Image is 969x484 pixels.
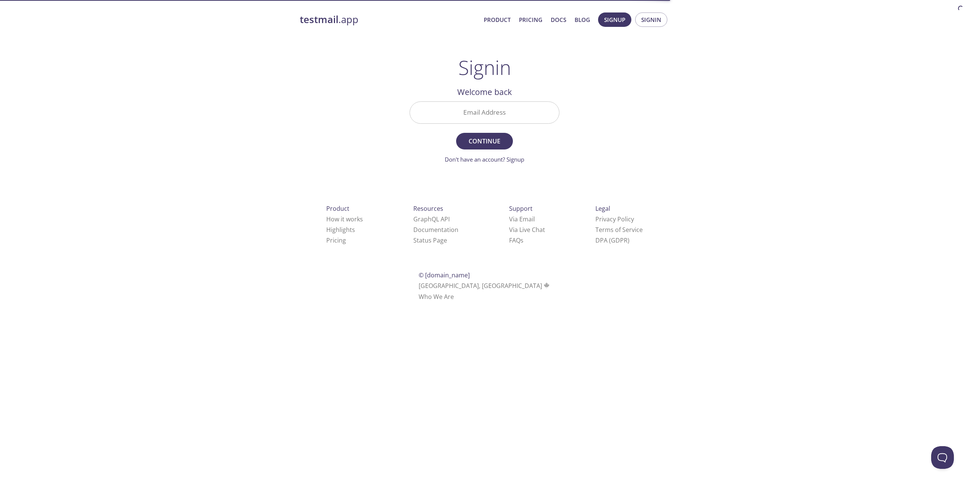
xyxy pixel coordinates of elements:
[445,156,524,163] a: Don't have an account? Signup
[300,13,478,26] a: testmail.app
[413,215,450,223] a: GraphQL API
[509,215,535,223] a: Via Email
[595,226,643,234] a: Terms of Service
[419,271,470,279] span: © [DOMAIN_NAME]
[595,236,629,244] a: DPA (GDPR)
[413,236,447,244] a: Status Page
[595,204,610,213] span: Legal
[326,226,355,234] a: Highlights
[458,56,511,79] h1: Signin
[300,13,338,26] strong: testmail
[575,15,590,25] a: Blog
[520,236,523,244] span: s
[551,15,566,25] a: Docs
[410,86,559,98] h2: Welcome back
[595,215,634,223] a: Privacy Policy
[598,12,631,27] button: Signup
[635,12,667,27] button: Signin
[326,204,349,213] span: Product
[464,136,505,146] span: Continue
[509,236,523,244] a: FAQ
[419,282,551,290] span: [GEOGRAPHIC_DATA], [GEOGRAPHIC_DATA]
[509,204,533,213] span: Support
[641,15,661,25] span: Signin
[484,15,511,25] a: Product
[326,236,346,244] a: Pricing
[326,215,363,223] a: How it works
[604,15,625,25] span: Signup
[509,226,545,234] a: Via Live Chat
[456,133,513,149] button: Continue
[413,226,458,234] a: Documentation
[931,446,954,469] iframe: Help Scout Beacon - Open
[419,293,454,301] a: Who We Are
[519,15,542,25] a: Pricing
[413,204,443,213] span: Resources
